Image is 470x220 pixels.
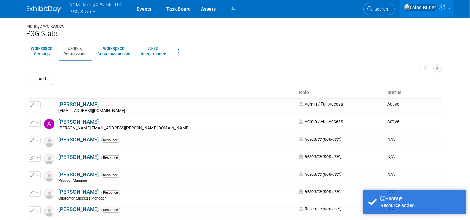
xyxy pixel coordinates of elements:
span: Search [373,6,388,12]
div: Hooray! [380,195,461,202]
div: PSG State [27,29,444,38]
div: [EMAIL_ADDRESS][DOMAIN_NAME] [59,108,295,114]
img: Resource [44,137,54,147]
div: Manage Workspace [27,17,444,29]
img: Laine Butler [404,4,437,11]
span: N/A [387,137,395,142]
img: ExhibitDay [27,6,61,13]
img: Resource [44,189,54,199]
a: WorkspaceCustomizations [93,43,134,59]
span: Active [387,101,399,107]
span: Admin / Full Access [299,101,343,107]
div: Resource added. [380,202,461,209]
img: Resource [44,154,54,164]
a: API &Integrations [136,43,171,59]
a: WorkspaceSettings [27,43,57,59]
div: [PERSON_NAME][EMAIL_ADDRESS][PERSON_NAME][DOMAIN_NAME] [59,126,295,131]
span: G2 Marketing & Events, LLC [70,1,122,8]
img: Aleena Joggy [44,101,54,112]
a: [PERSON_NAME] [59,154,99,160]
span: N/A [387,154,395,159]
img: Amy Katz [44,119,54,129]
span: N/A [387,171,395,177]
span: Active [387,119,399,124]
th: Role [296,87,385,98]
span: Resource [101,173,120,178]
img: Resource [44,171,54,182]
a: [PERSON_NAME] [59,206,99,212]
button: Add [29,73,52,85]
span: Resource [101,190,120,195]
span: Resource (non-user) [299,206,341,211]
span: Resource [101,155,120,160]
a: Search [363,3,395,15]
span: Admin / Full Access [299,119,343,124]
span: Resource (non-user) [299,189,341,194]
span: Customer Success Manager [59,196,106,201]
span: Resource (non-user) [299,154,341,159]
a: [PERSON_NAME] [59,101,99,108]
a: [PERSON_NAME] [59,137,99,143]
span: Resource (non-user) [299,137,341,142]
a: [PERSON_NAME] [59,119,99,125]
span: Resource [101,208,120,212]
th: Status [385,87,442,98]
span: Resource [101,138,120,143]
a: [PERSON_NAME] [59,189,99,195]
img: Resource [44,206,54,217]
span: Resource (non-user) [299,171,341,177]
a: Users &Permissions [59,43,91,59]
a: [PERSON_NAME] [59,171,99,178]
span: N/A [387,189,395,194]
span: Product Manager [59,178,88,183]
